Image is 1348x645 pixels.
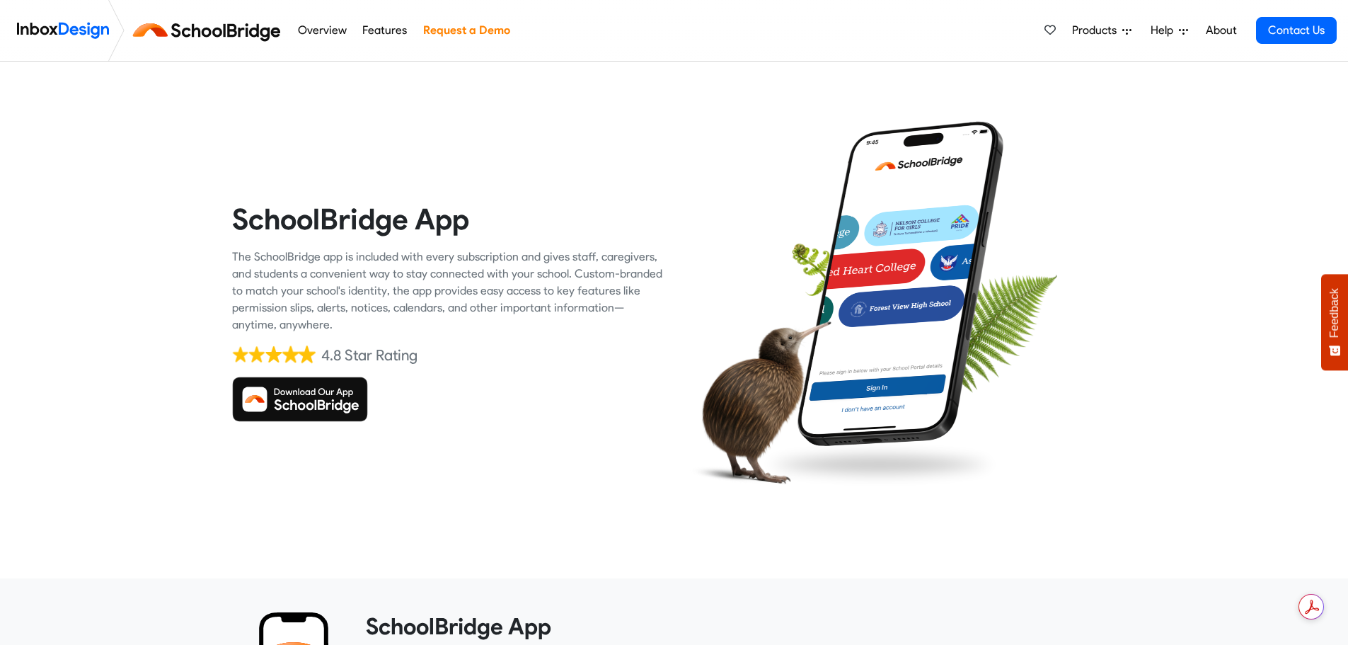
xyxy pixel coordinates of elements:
[232,249,664,333] div: The SchoolBridge app is included with every subscription and gives staff, caregivers, and student...
[1321,274,1348,370] button: Feedback - Show survey
[685,308,831,496] img: kiwi_bird.png
[232,201,664,237] heading: SchoolBridge App
[1202,16,1240,45] a: About
[1151,22,1179,39] span: Help
[419,16,514,45] a: Request a Demo
[359,16,411,45] a: Features
[130,13,289,47] img: schoolbridge logo
[787,120,1014,447] img: phone.png
[1145,16,1194,45] a: Help
[232,377,368,422] img: Download SchoolBridge App
[294,16,350,45] a: Overview
[758,438,1003,491] img: shadow.png
[1328,288,1341,338] span: Feedback
[1256,17,1337,44] a: Contact Us
[1072,22,1122,39] span: Products
[321,345,417,366] div: 4.8 Star Rating
[1066,16,1137,45] a: Products
[366,612,1106,641] heading: SchoolBridge App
